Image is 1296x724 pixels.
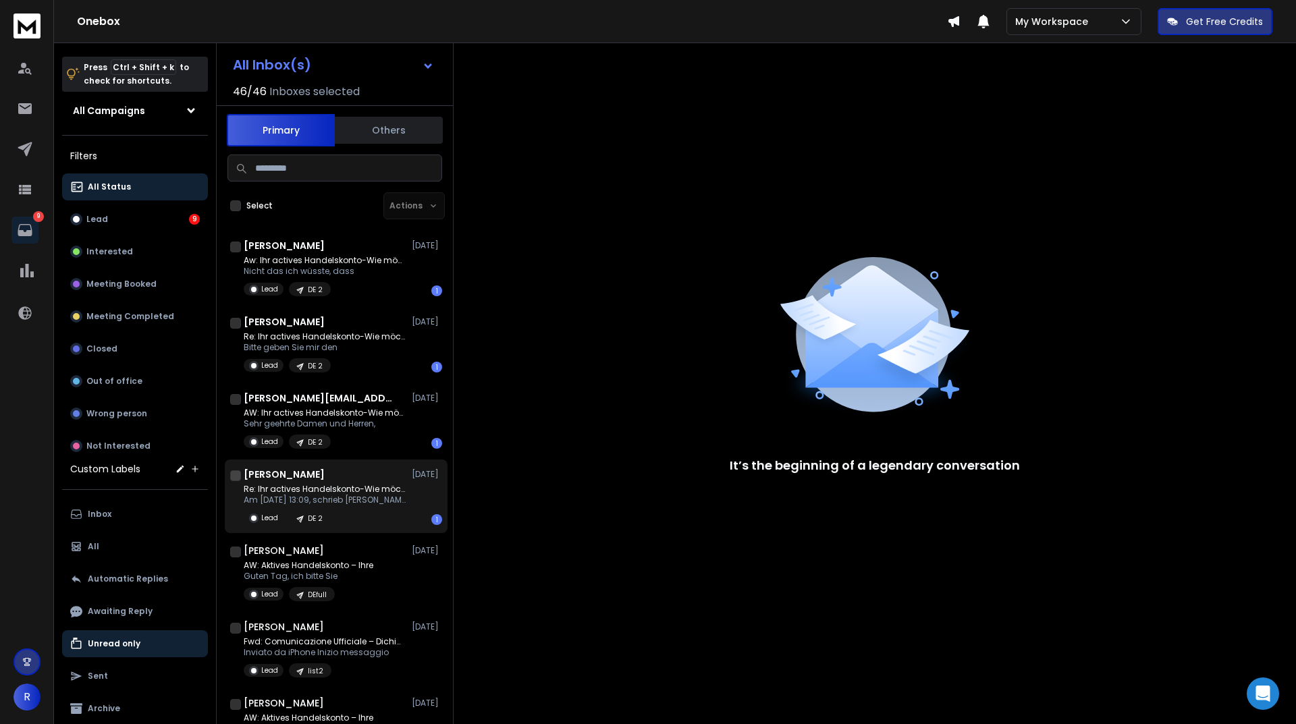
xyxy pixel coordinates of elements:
[244,696,324,710] h1: [PERSON_NAME]
[62,97,208,124] button: All Campaigns
[308,666,323,676] p: list2
[308,285,323,295] p: DE 2
[62,206,208,233] button: Lead9
[244,331,406,342] p: Re: Ihr actives Handelskonto-Wie möchten
[62,146,208,165] h3: Filters
[62,400,208,427] button: Wrong person
[308,590,327,600] p: DEfull
[62,630,208,657] button: Unread only
[33,211,44,222] p: 9
[412,698,442,708] p: [DATE]
[244,647,406,658] p: Inviato da iPhone Inizio messaggio
[412,393,442,403] p: [DATE]
[244,315,325,329] h1: [PERSON_NAME]
[88,182,131,192] p: All Status
[233,84,267,100] span: 46 / 46
[62,335,208,362] button: Closed
[412,621,442,632] p: [DATE]
[261,589,278,599] p: Lead
[86,311,174,322] p: Meeting Completed
[222,51,445,78] button: All Inbox(s)
[62,695,208,722] button: Archive
[73,104,145,117] h1: All Campaigns
[261,284,278,294] p: Lead
[88,574,168,584] p: Automatic Replies
[62,598,208,625] button: Awaiting Reply
[62,173,208,200] button: All Status
[1158,8,1272,35] button: Get Free Credits
[111,59,176,75] span: Ctrl + Shift + k
[244,408,406,418] p: AW: Ihr actives Handelskonto-Wie möchten
[412,545,442,556] p: [DATE]
[86,214,108,225] p: Lead
[88,703,120,714] p: Archive
[62,303,208,330] button: Meeting Completed
[86,279,157,289] p: Meeting Booked
[86,408,147,419] p: Wrong person
[62,663,208,690] button: Sent
[88,606,153,617] p: Awaiting Reply
[88,541,99,552] p: All
[62,238,208,265] button: Interested
[77,13,947,30] h1: Onebox
[84,61,189,88] p: Press to check for shortcuts.
[246,200,273,211] label: Select
[62,271,208,298] button: Meeting Booked
[13,684,40,711] button: R
[431,285,442,296] div: 1
[261,513,278,523] p: Lead
[308,361,323,371] p: DE 2
[261,360,278,370] p: Lead
[335,115,443,145] button: Others
[1247,677,1279,710] div: Open Intercom Messenger
[88,671,108,681] p: Sent
[1186,15,1263,28] p: Get Free Credits
[244,495,406,505] p: Am [DATE] 13:09, schrieb [PERSON_NAME]
[88,509,111,520] p: Inbox
[62,433,208,460] button: Not Interested
[244,571,373,582] p: Guten Tag, ich bitte Sie
[233,58,311,72] h1: All Inbox(s)
[86,246,133,257] p: Interested
[244,468,325,481] h1: [PERSON_NAME]
[189,214,200,225] div: 9
[244,239,325,252] h1: [PERSON_NAME]
[431,362,442,372] div: 1
[86,376,142,387] p: Out of office
[308,437,323,447] p: DE 2
[227,114,335,146] button: Primary
[244,620,324,634] h1: [PERSON_NAME]
[730,456,1020,475] p: It’s the beginning of a legendary conversation
[431,514,442,525] div: 1
[412,240,442,251] p: [DATE]
[244,636,406,647] p: Fwd: Comunicazione Ufficiale – Dichiarazione
[431,438,442,449] div: 1
[62,368,208,395] button: Out of office
[1015,15,1093,28] p: My Workspace
[308,513,323,524] p: DE 2
[412,316,442,327] p: [DATE]
[86,441,151,451] p: Not Interested
[244,266,406,277] p: Nicht das ich wüsste, dass
[412,469,442,480] p: [DATE]
[70,462,140,476] h3: Custom Labels
[62,565,208,592] button: Automatic Replies
[244,713,373,723] p: AW: Aktives Handelskonto – Ihre
[244,391,392,405] h1: [PERSON_NAME][EMAIL_ADDRESS][DOMAIN_NAME]
[261,437,278,447] p: Lead
[11,217,38,244] a: 9
[269,84,360,100] h3: Inboxes selected
[244,560,373,571] p: AW: Aktives Handelskonto – Ihre
[261,665,278,675] p: Lead
[13,13,40,38] img: logo
[88,638,140,649] p: Unread only
[86,343,117,354] p: Closed
[62,501,208,528] button: Inbox
[62,533,208,560] button: All
[244,255,406,266] p: Aw: Ihr actives Handelskonto-Wie möchten Sie
[244,418,406,429] p: Sehr geehrte Damen und Herren,
[244,544,324,557] h1: [PERSON_NAME]
[244,484,406,495] p: Re: Ihr actives Handelskonto-Wie möchten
